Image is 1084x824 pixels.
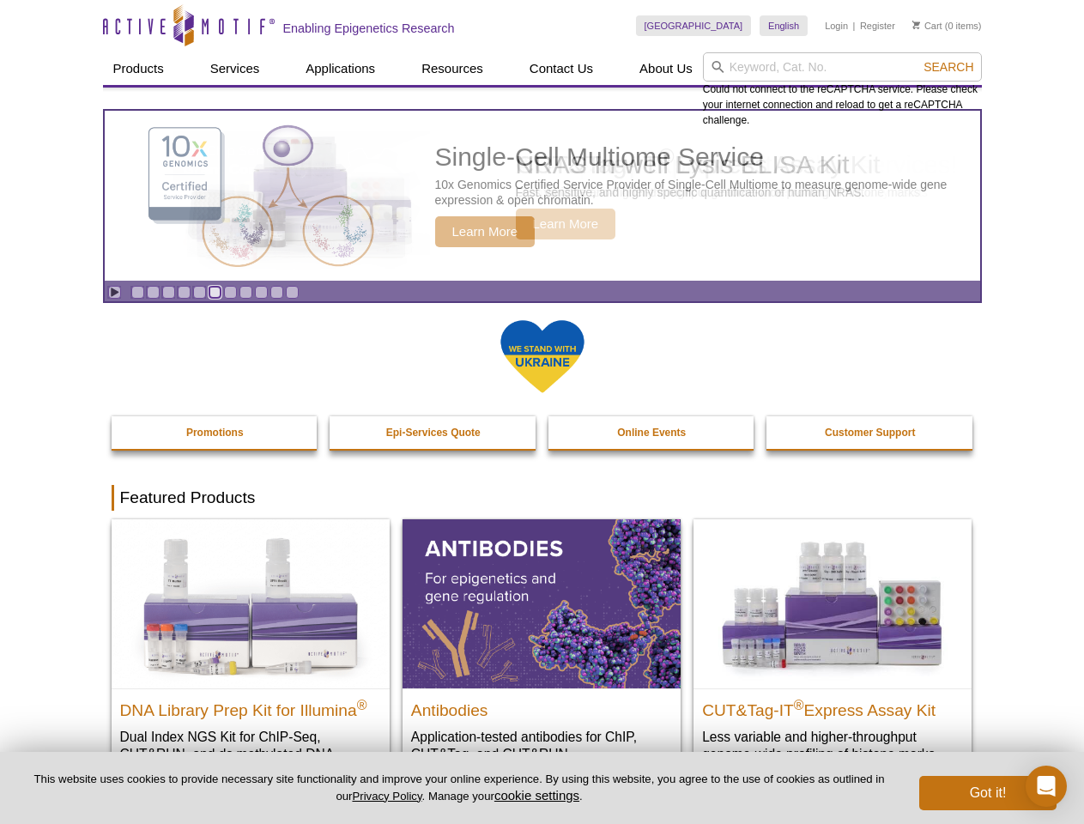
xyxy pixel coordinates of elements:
a: Go to slide 5 [193,286,206,299]
a: Go to slide 2 [147,286,160,299]
p: This website uses cookies to provide necessary site functionality and improve your online experie... [27,772,891,804]
a: Go to slide 3 [162,286,175,299]
img: We Stand With Ukraine [500,318,585,395]
a: Toggle autoplay [108,286,121,299]
li: (0 items) [912,15,982,36]
a: Go to slide 8 [239,286,252,299]
sup: ® [357,697,367,712]
div: Open Intercom Messenger [1026,766,1067,807]
button: Search [918,59,978,75]
a: Customer Support [766,416,974,449]
a: Go to slide 7 [224,286,237,299]
input: Keyword, Cat. No. [703,52,982,82]
h2: DNA Library Prep Kit for Illumina [120,694,381,719]
strong: Online Events [617,427,686,439]
p: Application-tested antibodies for ChIP, CUT&Tag, and CUT&RUN. [411,728,672,763]
a: Cart [912,20,942,32]
sup: ® [794,697,804,712]
a: Go to slide 4 [178,286,191,299]
a: Go to slide 9 [255,286,268,299]
a: DNA Library Prep Kit for Illumina DNA Library Prep Kit for Illumina® Dual Index NGS Kit for ChIP-... [112,519,390,797]
button: Got it! [919,776,1057,810]
a: Services [200,52,270,85]
a: Go to slide 1 [131,286,144,299]
a: Register [860,20,895,32]
p: Dual Index NGS Kit for ChIP-Seq, CUT&RUN, and ds methylated DNA assays. [120,728,381,780]
strong: Epi-Services Quote [386,427,481,439]
a: Promotions [112,416,319,449]
a: Resources [411,52,494,85]
a: [GEOGRAPHIC_DATA] [636,15,752,36]
li: | [853,15,856,36]
img: Your Cart [912,21,920,29]
a: Applications [295,52,385,85]
a: Epi-Services Quote [330,416,537,449]
h2: Featured Products [112,485,973,511]
img: All Antibodies [403,519,681,688]
a: All Antibodies Antibodies Application-tested antibodies for ChIP, CUT&Tag, and CUT&RUN. [403,519,681,779]
a: CUT&Tag-IT® Express Assay Kit CUT&Tag-IT®Express Assay Kit Less variable and higher-throughput ge... [693,519,972,779]
a: Contact Us [519,52,603,85]
h2: CUT&Tag-IT Express Assay Kit [702,694,963,719]
p: Less variable and higher-throughput genome-wide profiling of histone marks​. [702,728,963,763]
a: Products [103,52,174,85]
h2: Antibodies [411,694,672,719]
a: Go to slide 10 [270,286,283,299]
img: DNA Library Prep Kit for Illumina [112,519,390,688]
a: Login [825,20,848,32]
h2: Enabling Epigenetics Research [283,21,455,36]
a: Online Events [548,416,756,449]
strong: Customer Support [825,427,915,439]
a: English [760,15,808,36]
a: Privacy Policy [352,790,421,803]
button: cookie settings [494,788,579,803]
a: Go to slide 11 [286,286,299,299]
div: Could not connect to the reCAPTCHA service. Please check your internet connection and reload to g... [703,52,982,128]
strong: Promotions [186,427,244,439]
a: About Us [629,52,703,85]
span: Search [924,60,973,74]
img: CUT&Tag-IT® Express Assay Kit [693,519,972,688]
a: Go to slide 6 [209,286,221,299]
